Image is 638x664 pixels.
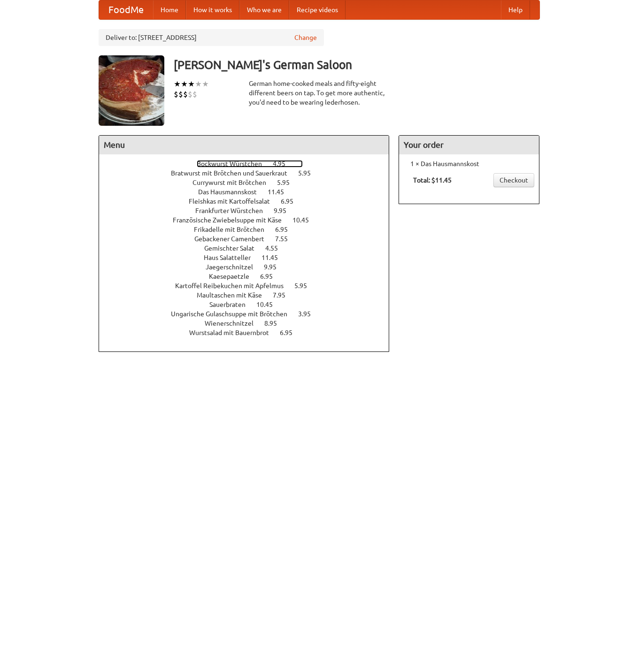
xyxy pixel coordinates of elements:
[275,226,297,233] span: 6.95
[202,79,209,89] li: ★
[189,329,310,336] a: Wurstsalad mit Bauernbrot 6.95
[188,79,195,89] li: ★
[171,310,328,318] a: Ungarische Gulaschsuppe mit Brötchen 3.95
[189,198,279,205] span: Fleishkas mit Kartoffelsalat
[265,244,287,252] span: 4.55
[204,244,295,252] a: Gemischter Salat 4.55
[99,136,389,154] h4: Menu
[275,235,297,243] span: 7.55
[174,89,178,99] li: $
[256,301,282,308] span: 10.45
[174,79,181,89] li: ★
[249,79,390,107] div: German home-cooked meals and fifty-eight different beers on tap. To get more authentic, you'd nee...
[205,320,263,327] span: Wienerschnitzel
[192,89,197,99] li: $
[404,159,534,168] li: 1 × Das Hausmannskost
[209,273,290,280] a: Kaesepaetzle 6.95
[277,179,299,186] span: 5.95
[194,235,274,243] span: Gebackener Camenbert
[209,301,290,308] a: Sauerbraten 10.45
[264,263,286,271] span: 9.95
[204,254,295,261] a: Haus Salatteller 11.45
[209,273,259,280] span: Kaesepaetzle
[198,188,301,196] a: Das Hausmannskost 11.45
[274,207,296,214] span: 9.95
[280,329,302,336] span: 6.95
[171,169,328,177] a: Bratwurst mit Brötchen und Sauerkraut 5.95
[206,263,294,271] a: Jaegerschnitzel 9.95
[204,254,260,261] span: Haus Salatteller
[99,0,153,19] a: FoodMe
[281,198,303,205] span: 6.95
[298,169,320,177] span: 5.95
[99,55,164,126] img: angular.jpg
[192,179,276,186] span: Currywurst mit Brötchen
[292,216,318,224] span: 10.45
[181,79,188,89] li: ★
[175,282,324,290] a: Kartoffel Reibekuchen mit Apfelmus 5.95
[99,29,324,46] div: Deliver to: [STREET_ADDRESS]
[197,291,271,299] span: Maultaschen mit Käse
[195,207,304,214] a: Frankfurter Würstchen 9.95
[173,216,291,224] span: Französische Zwiebelsuppe mit Käse
[206,263,262,271] span: Jaegerschnitzel
[273,291,295,299] span: 7.95
[197,160,303,168] a: Bockwurst Würstchen 4.95
[264,320,286,327] span: 8.95
[260,273,282,280] span: 6.95
[173,216,326,224] a: Französische Zwiebelsuppe mit Käse 10.45
[171,169,297,177] span: Bratwurst mit Brötchen und Sauerkraut
[198,188,266,196] span: Das Hausmannskost
[175,282,293,290] span: Kartoffel Reibekuchen mit Apfelmus
[183,89,188,99] li: $
[194,226,274,233] span: Frikadelle mit Brötchen
[194,235,305,243] a: Gebackener Camenbert 7.55
[192,179,307,186] a: Currywurst mit Brötchen 5.95
[294,33,317,42] a: Change
[294,282,316,290] span: 5.95
[273,160,295,168] span: 4.95
[413,176,452,184] b: Total: $11.45
[171,310,297,318] span: Ungarische Gulaschsuppe mit Brötchen
[205,320,294,327] a: Wienerschnitzel 8.95
[186,0,239,19] a: How it works
[194,226,305,233] a: Frikadelle mit Brötchen 6.95
[189,329,278,336] span: Wurstsalad mit Bauernbrot
[239,0,289,19] a: Who we are
[298,310,320,318] span: 3.95
[493,173,534,187] a: Checkout
[178,89,183,99] li: $
[189,198,311,205] a: Fleishkas mit Kartoffelsalat 6.95
[399,136,539,154] h4: Your order
[268,188,293,196] span: 11.45
[188,89,192,99] li: $
[197,160,271,168] span: Bockwurst Würstchen
[195,207,272,214] span: Frankfurter Würstchen
[197,291,303,299] a: Maultaschen mit Käse 7.95
[289,0,346,19] a: Recipe videos
[195,79,202,89] li: ★
[501,0,530,19] a: Help
[204,244,264,252] span: Gemischter Salat
[174,55,540,74] h3: [PERSON_NAME]'s German Saloon
[153,0,186,19] a: Home
[209,301,255,308] span: Sauerbraten
[261,254,287,261] span: 11.45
